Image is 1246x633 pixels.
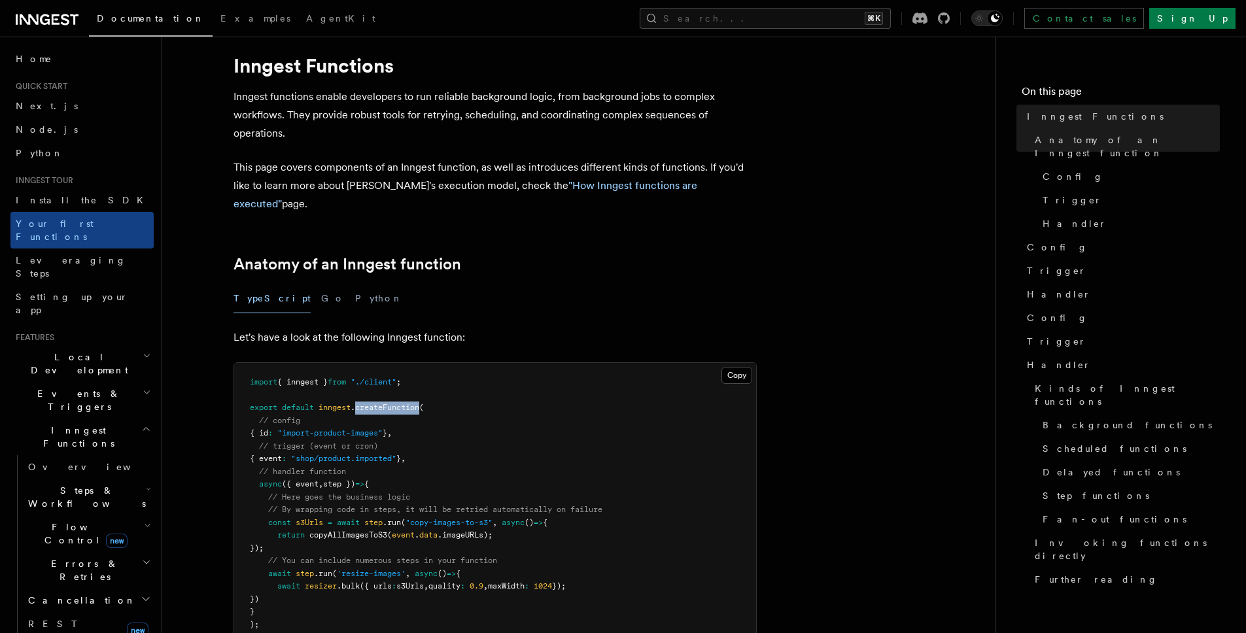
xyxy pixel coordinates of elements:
span: Install the SDK [16,195,151,205]
span: Python [16,148,63,158]
span: Next.js [16,101,78,111]
span: step }) [323,479,355,488]
span: , [424,581,428,590]
span: maxWidth [488,581,525,590]
p: Inngest functions enable developers to run reliable background logic, from background jobs to com... [234,88,757,143]
span: async [415,569,438,578]
span: "./client" [351,377,396,386]
span: Handler [1027,288,1091,301]
span: Local Development [10,351,143,377]
span: : [392,581,396,590]
button: Steps & Workflows [23,479,154,515]
span: , [483,581,488,590]
span: { [543,518,547,527]
a: Home [10,47,154,71]
span: copyAllImagesToS3 [309,530,387,539]
a: Documentation [89,4,213,37]
a: Next.js [10,94,154,118]
span: ( [387,530,392,539]
a: Handler [1022,353,1220,377]
span: Quick start [10,81,67,92]
a: Sign Up [1149,8,1236,29]
span: AgentKit [306,13,375,24]
span: ); [250,620,259,629]
a: Trigger [1022,330,1220,353]
span: from [328,377,346,386]
span: Further reading [1035,573,1158,586]
span: Node.js [16,124,78,135]
span: { inngest } [277,377,328,386]
span: // trigger (event or cron) [259,441,378,451]
a: Step functions [1037,484,1220,507]
a: Handler [1037,212,1220,235]
a: Leveraging Steps [10,248,154,285]
span: .run [383,518,401,527]
span: () [525,518,534,527]
button: Toggle dark mode [971,10,1003,26]
span: ({ event [282,479,319,488]
span: export [250,403,277,412]
button: Errors & Retries [23,552,154,589]
a: Install the SDK [10,188,154,212]
a: Further reading [1030,568,1220,591]
span: step [364,518,383,527]
span: .imageURLs); [438,530,493,539]
button: Python [355,284,403,313]
h4: On this page [1022,84,1220,105]
span: // You can include numerous steps in your function [268,556,497,565]
span: .run [314,569,332,578]
span: } [396,454,401,463]
span: "shop/product.imported" [291,454,396,463]
span: Trigger [1027,335,1086,348]
a: Scheduled functions [1037,437,1220,460]
span: data [419,530,438,539]
span: Invoking functions directly [1035,536,1220,562]
button: Flow Controlnew [23,515,154,552]
a: Node.js [10,118,154,141]
a: Python [10,141,154,165]
span: Handler [1027,358,1091,371]
span: } [383,428,387,437]
span: // handler function [259,467,346,476]
span: , [401,454,406,463]
span: : [268,428,273,437]
a: Background functions [1037,413,1220,437]
span: await [277,581,300,590]
span: ( [419,403,424,412]
span: Config [1027,311,1088,324]
span: "copy-images-to-s3" [406,518,493,527]
span: 0.9 [470,581,483,590]
span: { id [250,428,268,437]
span: Home [16,52,52,65]
span: Scheduled functions [1043,442,1186,455]
span: Fan-out functions [1043,513,1186,526]
span: Leveraging Steps [16,255,126,279]
span: inngest [319,403,351,412]
span: Anatomy of an Inngest function [1035,133,1220,160]
span: : [460,581,465,590]
button: Cancellation [23,589,154,612]
a: Examples [213,4,298,35]
a: Trigger [1022,259,1220,282]
span: const [268,518,291,527]
span: return [277,530,305,539]
span: Documentation [97,13,205,24]
span: Config [1043,170,1103,183]
h1: Inngest Functions [234,54,757,77]
span: await [337,518,360,527]
span: ; [396,377,401,386]
span: }); [250,543,264,553]
span: { event [250,454,282,463]
span: Events & Triggers [10,387,143,413]
span: // config [259,416,300,425]
span: async [259,479,282,488]
button: Inngest Functions [10,419,154,455]
span: => [447,569,456,578]
span: } [250,607,254,616]
span: }); [552,581,566,590]
a: Setting up your app [10,285,154,322]
span: new [106,534,128,548]
span: Errors & Retries [23,557,142,583]
span: resizer [305,581,337,590]
a: Anatomy of an Inngest function [234,255,461,273]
